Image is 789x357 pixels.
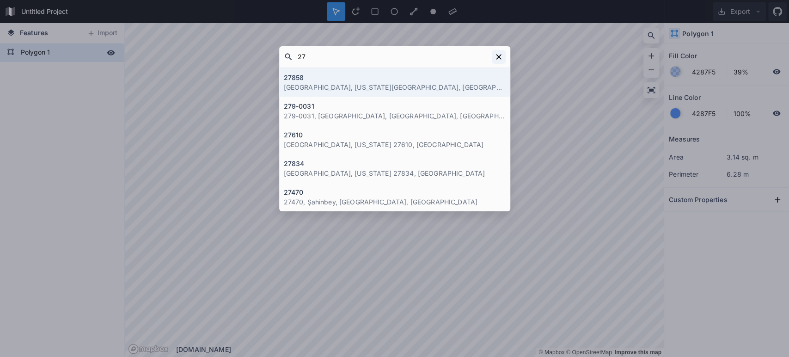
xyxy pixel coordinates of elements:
[293,49,492,65] input: Search placess...
[284,187,506,197] h4: 27470
[284,130,506,140] h4: 27610
[284,73,506,82] h4: 27858
[284,140,506,149] p: [GEOGRAPHIC_DATA], [US_STATE] 27610, [GEOGRAPHIC_DATA]
[284,111,506,121] p: 279-0031, [GEOGRAPHIC_DATA], [GEOGRAPHIC_DATA], [GEOGRAPHIC_DATA]
[284,101,506,111] h4: 279-0031
[284,82,506,92] p: [GEOGRAPHIC_DATA], [US_STATE][GEOGRAPHIC_DATA], [GEOGRAPHIC_DATA]
[284,159,506,168] h4: 27834
[284,168,506,178] p: [GEOGRAPHIC_DATA], [US_STATE] 27834, [GEOGRAPHIC_DATA]
[284,197,506,207] p: 27470, Şahinbey, [GEOGRAPHIC_DATA], [GEOGRAPHIC_DATA]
